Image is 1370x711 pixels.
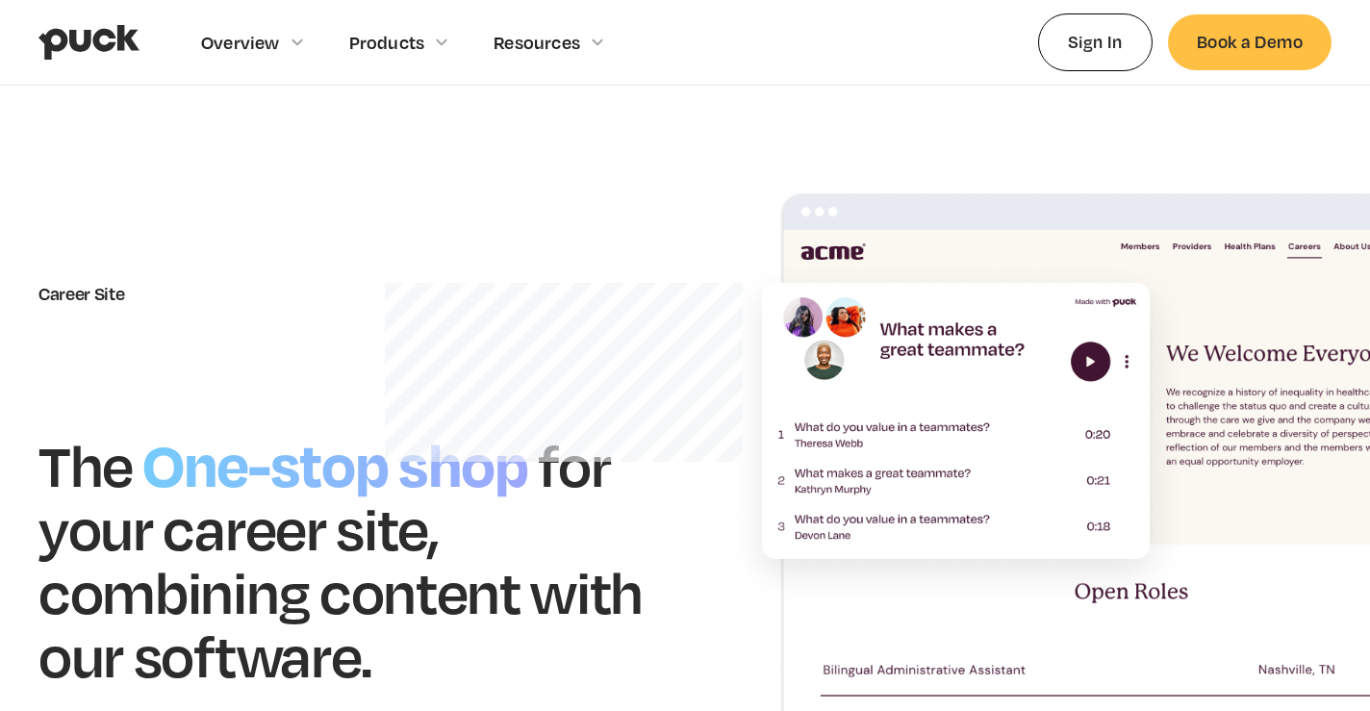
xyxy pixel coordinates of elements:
[349,32,425,53] div: Products
[1168,14,1332,69] a: Book a Demo
[133,420,538,503] h1: One-stop shop
[38,283,647,304] div: Career Site
[201,32,280,53] div: Overview
[1038,13,1153,70] a: Sign In
[494,32,580,53] div: Resources
[38,428,643,690] h1: for your career site, combining content with our software.
[38,428,133,500] h1: The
